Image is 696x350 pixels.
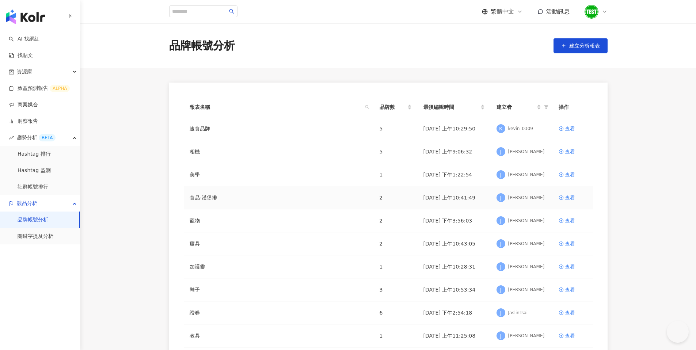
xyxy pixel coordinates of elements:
span: J [500,240,501,248]
a: 查看 [559,148,587,156]
iframe: Help Scout Beacon - Open [667,321,689,343]
span: J [500,309,501,317]
span: J [500,217,501,225]
span: 活動訊息 [546,8,570,15]
a: 查看 [559,309,587,317]
span: 品牌數 [380,103,406,111]
a: 洞察報告 [9,118,38,125]
td: [DATE] 上午11:25:08 [418,324,491,347]
a: 食品-漢堡排 [190,194,217,202]
a: 關鍵字提及分析 [18,233,53,240]
td: [DATE] 下午3:56:03 [418,209,491,232]
a: 寢具 [190,240,200,248]
td: [DATE] 上午10:53:34 [418,278,491,301]
div: 查看 [565,194,575,202]
span: search [365,105,369,109]
div: [PERSON_NAME] [508,333,545,339]
span: filter [544,105,548,109]
div: [PERSON_NAME] [508,172,545,178]
div: kevin_0309 [508,126,533,132]
a: 找貼文 [9,52,33,59]
span: 報表名稱 [190,103,362,111]
td: [DATE] 上午10:29:50 [418,117,491,140]
span: J [500,286,501,294]
a: 查看 [559,194,587,202]
a: 社群帳號排行 [18,183,48,191]
span: 最後編輯時間 [423,103,479,111]
div: [PERSON_NAME] [508,218,545,224]
span: K [499,125,502,133]
span: 競品分析 [17,195,37,212]
div: 查看 [565,286,575,294]
span: 趨勢分析 [17,129,56,146]
div: 查看 [565,148,575,156]
button: 建立分析報表 [554,38,608,53]
a: 相機 [190,148,200,156]
div: BETA [39,134,56,141]
td: 5 [374,117,418,140]
span: rise [9,135,14,140]
span: 資源庫 [17,64,32,80]
td: 2 [374,186,418,209]
td: 6 [374,301,418,324]
a: 查看 [559,240,587,248]
div: 品牌帳號分析 [169,38,235,53]
td: [DATE] 上午10:41:49 [418,186,491,209]
span: filter [543,102,550,113]
div: 查看 [565,171,575,179]
td: 1 [374,163,418,186]
a: 查看 [559,286,587,294]
span: J [500,332,501,340]
td: 2 [374,209,418,232]
a: 查看 [559,217,587,225]
div: [PERSON_NAME] [508,149,545,155]
a: 查看 [559,171,587,179]
td: [DATE] 上午10:28:31 [418,255,491,278]
a: 鞋子 [190,286,200,294]
div: JaslinTsai [508,310,528,316]
a: searchAI 找網紅 [9,35,39,43]
td: [DATE] 下午1:22:54 [418,163,491,186]
th: 操作 [553,97,593,117]
td: [DATE] 上午9:06:32 [418,140,491,163]
img: unnamed.png [585,5,598,19]
a: 教具 [190,332,200,340]
span: 建立者 [497,103,535,111]
div: [PERSON_NAME] [508,287,545,293]
img: logo [6,9,45,24]
span: J [500,194,501,202]
span: J [500,171,501,179]
td: 2 [374,232,418,255]
th: 最後編輯時間 [418,97,491,117]
a: 商案媒合 [9,101,38,109]
div: [PERSON_NAME] [508,195,545,201]
td: 5 [374,140,418,163]
span: J [500,148,501,156]
div: 查看 [565,332,575,340]
th: 品牌數 [374,97,418,117]
a: 速食品牌 [190,125,210,133]
a: 寵物 [190,217,200,225]
span: 繁體中文 [491,8,514,16]
span: J [500,263,501,271]
a: 美學 [190,171,200,179]
span: search [229,9,234,14]
a: 查看 [559,332,587,340]
a: 效益預測報告ALPHA [9,85,70,92]
a: Hashtag 監測 [18,167,51,174]
a: 加護靈 [190,263,205,271]
div: 查看 [565,309,575,317]
div: [PERSON_NAME] [508,241,545,247]
span: search [364,102,371,113]
div: 查看 [565,263,575,271]
a: 查看 [559,125,587,133]
td: 1 [374,255,418,278]
span: 建立分析報表 [569,43,600,49]
div: 查看 [565,125,575,133]
div: [PERSON_NAME] [508,264,545,270]
th: 建立者 [491,97,553,117]
td: [DATE] 下午2:54:18 [418,301,491,324]
a: 品牌帳號分析 [18,216,48,224]
td: 1 [374,324,418,347]
a: 查看 [559,263,587,271]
